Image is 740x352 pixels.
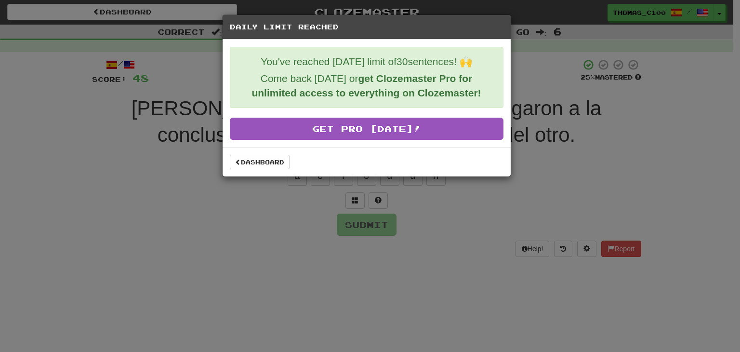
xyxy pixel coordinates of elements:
[230,118,503,140] a: Get Pro [DATE]!
[238,54,496,69] p: You've reached [DATE] limit of 30 sentences! 🙌
[230,22,503,32] h5: Daily Limit Reached
[238,71,496,100] p: Come back [DATE] or
[230,155,290,169] a: Dashboard
[251,73,481,98] strong: get Clozemaster Pro for unlimited access to everything on Clozemaster!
